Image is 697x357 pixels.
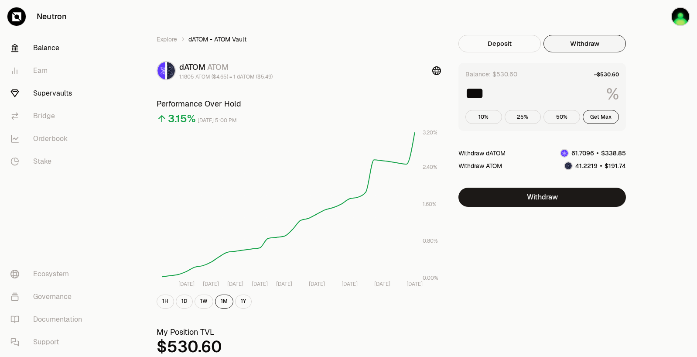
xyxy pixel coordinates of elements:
div: dATOM [179,61,273,73]
tspan: 1.60% [423,201,437,208]
a: Support [3,331,94,354]
button: 50% [543,110,580,124]
a: Orderbook [3,127,94,150]
div: [DATE] 5:00 PM [198,116,237,126]
tspan: [DATE] [178,281,195,288]
img: ATOM Logo [565,162,572,169]
span: dATOM - ATOM Vault [188,35,246,44]
tspan: 2.40% [423,164,437,171]
tspan: [DATE] [276,281,292,288]
img: dATOM Logo [157,62,165,79]
a: Bridge [3,105,94,127]
button: 1D [176,295,193,309]
div: Balance: $530.60 [465,70,517,79]
span: ATOM [207,62,229,72]
a: Balance [3,37,94,59]
a: Stake [3,150,94,173]
div: Withdraw ATOM [458,161,502,170]
tspan: [DATE] [374,281,390,288]
tspan: [DATE] [309,281,325,288]
button: 1M [215,295,233,309]
div: 1.1805 ATOM ($4.65) = 1 dATOM ($5.49) [179,73,273,80]
a: Ecosystem [3,263,94,285]
tspan: [DATE] [252,281,268,288]
button: 1Y [235,295,252,309]
img: Blue Ledger [672,8,689,25]
a: Explore [157,35,177,44]
tspan: 0.80% [423,237,438,244]
tspan: 0.00% [423,275,438,281]
img: ATOM Logo [167,62,175,79]
img: dATOM Logo [561,150,568,157]
tspan: [DATE] [342,281,358,288]
a: Earn [3,59,94,82]
a: Supervaults [3,82,94,105]
button: 25% [505,110,541,124]
button: Withdraw [543,35,626,52]
tspan: [DATE] [227,281,243,288]
div: 3.15% [168,112,196,126]
div: $530.60 [157,338,441,356]
h3: My Position TVL [157,326,441,338]
div: Withdraw dATOM [458,149,506,158]
button: 10% [465,110,502,124]
tspan: [DATE] [407,281,423,288]
a: Documentation [3,308,94,331]
button: 1H [157,295,174,309]
span: % [606,86,619,103]
tspan: 3.20% [423,129,437,136]
button: 1W [195,295,213,309]
tspan: [DATE] [203,281,219,288]
button: Get Max [583,110,619,124]
button: Deposit [458,35,541,52]
nav: breadcrumb [157,35,441,44]
h3: Performance Over Hold [157,98,441,110]
button: Withdraw [458,188,626,207]
a: Governance [3,285,94,308]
